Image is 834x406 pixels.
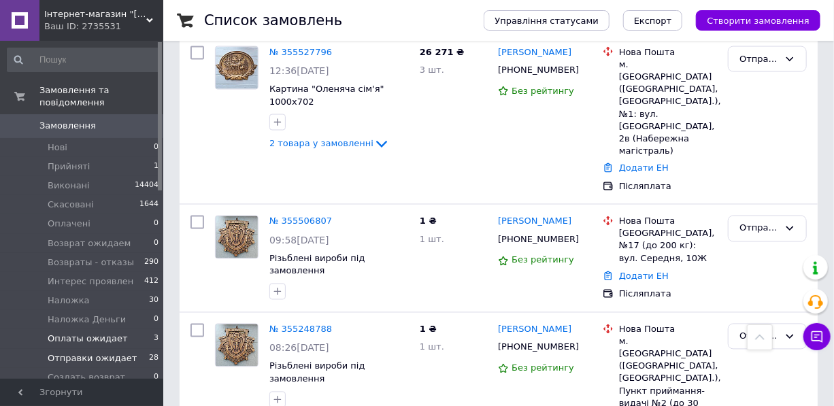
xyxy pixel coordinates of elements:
span: Інтернет-магазин "Atributlux.com.ua" [44,8,146,20]
a: № 355506807 [269,216,332,226]
span: 14404 [135,180,159,192]
div: Ваш ID: 2735531 [44,20,163,33]
span: Оплаты ожидает [48,333,128,345]
span: 1 ₴ [420,216,437,226]
a: [PERSON_NAME] [498,46,571,59]
img: Фото товару [216,47,258,89]
div: Нова Пошта [619,216,717,228]
div: Отправки ожидает [739,222,779,236]
span: Без рейтингу [512,86,574,96]
span: Интерес проявлен [48,275,133,288]
a: № 355248788 [269,324,332,335]
div: м. [GEOGRAPHIC_DATA] ([GEOGRAPHIC_DATA], [GEOGRAPHIC_DATA].), №1: вул. [GEOGRAPHIC_DATA], 2в (Наб... [619,58,717,158]
img: Фото товару [216,216,258,258]
span: Возврат ожидаем [48,237,131,250]
span: 1 шт. [420,235,444,245]
span: Скасовані [48,199,94,211]
span: Експорт [634,16,672,26]
span: 3 [154,333,159,345]
span: 08:26[DATE] [269,343,329,354]
a: Фото товару [215,46,258,90]
div: Нова Пошта [619,46,717,58]
a: Додати ЕН [619,163,669,173]
span: 1 [154,160,159,173]
button: Створити замовлення [696,10,820,31]
span: Замовлення та повідомлення [39,84,163,109]
a: [PERSON_NAME] [498,324,571,337]
div: Післяплата [619,181,717,193]
span: Наложка Деньги [48,314,126,326]
span: Виконані [48,180,90,192]
span: 0 [154,141,159,154]
span: 12:36[DATE] [269,65,329,76]
span: Возвраты - отказы [48,256,134,269]
span: Управління статусами [495,16,599,26]
span: Создать возврат [48,371,125,384]
span: 09:58[DATE] [269,235,329,246]
span: 30 [149,294,159,307]
a: Картина "Оленяча сім'я" 1000х702 [269,84,384,107]
div: [GEOGRAPHIC_DATA], №17 (до 200 кг): вул. Середня, 10Ж [619,228,717,265]
a: Фото товару [215,216,258,259]
div: Післяплата [619,288,717,301]
div: Отправки ожидает [739,330,779,344]
a: № 355527796 [269,47,332,57]
span: Без рейтингу [512,255,574,265]
a: 2 товара у замовленні [269,138,390,148]
button: Управління статусами [484,10,610,31]
span: 1644 [139,199,159,211]
span: 2 товара у замовленні [269,138,373,148]
span: Наложка [48,294,90,307]
span: 412 [144,275,159,288]
a: [PERSON_NAME] [498,216,571,229]
a: Фото товару [215,324,258,367]
div: Нова Пошта [619,324,717,336]
span: [PHONE_NUMBER] [498,65,579,75]
button: Чат з покупцем [803,323,831,350]
span: 0 [154,237,159,250]
input: Пошук [7,48,160,72]
span: Створити замовлення [707,16,810,26]
button: Експорт [623,10,683,31]
span: 3 шт. [420,65,444,75]
a: Різьблені вироби під замовлення [269,361,365,384]
span: [PHONE_NUMBER] [498,342,579,352]
span: 0 [154,371,159,384]
span: Нові [48,141,67,154]
a: Додати ЕН [619,271,669,282]
span: 26 271 ₴ [420,47,464,57]
img: Фото товару [216,324,258,367]
span: Оплачені [48,218,90,230]
h1: Список замовлень [204,12,342,29]
span: 0 [154,314,159,326]
span: 28 [149,352,159,365]
span: 1 шт. [420,342,444,352]
span: [PHONE_NUMBER] [498,235,579,245]
span: Прийняті [48,160,90,173]
a: Створити замовлення [682,15,820,25]
span: 0 [154,218,159,230]
span: Замовлення [39,120,96,132]
span: 1 ₴ [420,324,437,335]
div: Отправки ожидает [739,52,779,67]
span: Отправки ожидает [48,352,137,365]
span: Без рейтингу [512,363,574,373]
a: Різьблені вироби під замовлення [269,254,365,277]
span: 290 [144,256,159,269]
